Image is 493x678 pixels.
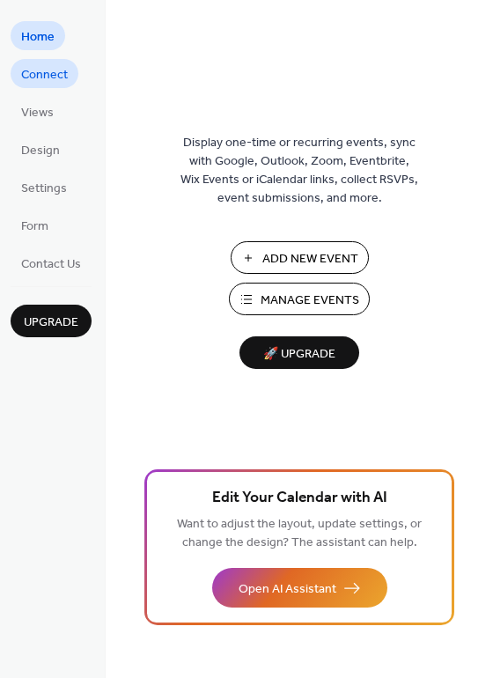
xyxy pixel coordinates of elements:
span: Form [21,217,48,236]
a: Form [11,210,59,240]
span: Home [21,28,55,47]
a: Settings [11,173,77,202]
span: Manage Events [261,291,359,310]
button: Open AI Assistant [212,568,387,608]
span: Open AI Assistant [239,580,336,599]
button: Add New Event [231,241,369,274]
a: Home [11,21,65,50]
button: 🚀 Upgrade [239,336,359,369]
span: Contact Us [21,255,81,274]
span: Add New Event [262,250,358,269]
span: Settings [21,180,67,198]
span: Display one-time or recurring events, sync with Google, Outlook, Zoom, Eventbrite, Wix Events or ... [180,134,418,208]
span: Views [21,104,54,122]
span: Want to adjust the layout, update settings, or change the design? The assistant can help. [177,512,422,555]
span: Design [21,142,60,160]
a: Contact Us [11,248,92,277]
span: Connect [21,66,68,85]
span: Edit Your Calendar with AI [212,486,387,511]
a: Design [11,135,70,164]
span: Upgrade [24,313,78,332]
button: Manage Events [229,283,370,315]
a: Views [11,97,64,126]
a: Connect [11,59,78,88]
button: Upgrade [11,305,92,337]
span: 🚀 Upgrade [250,343,349,366]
